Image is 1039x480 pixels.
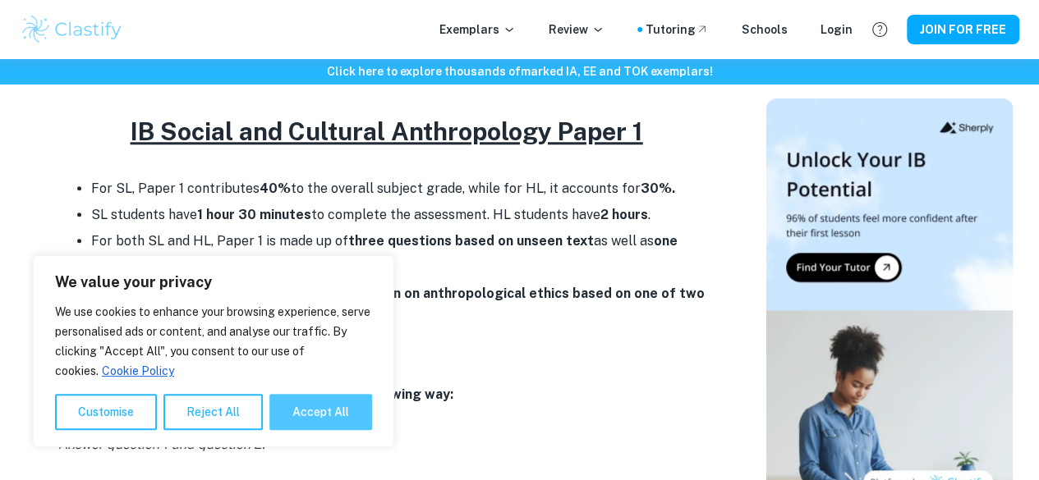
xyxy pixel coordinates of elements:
p: We value your privacy [55,272,372,292]
a: Login [821,21,853,39]
u: IB Social and Cultural Anthropology Paper 1 [131,117,643,146]
li: For SL, Paper 1 contributes to the overall subject grade, while for HL, it accounts for [91,176,715,202]
button: Accept All [269,394,372,430]
button: Reject All [163,394,263,430]
div: We value your privacy [33,255,394,447]
h6: Click here to explore thousands of marked IA, EE and TOK exemplars ! [3,62,1036,80]
button: Customise [55,394,157,430]
p: We use cookies to enhance your browsing experience, serve personalised ads or content, and analys... [55,302,372,381]
strong: three questions based on unseen text [348,233,594,249]
strong: 40% [260,181,291,196]
p: Exemplars [439,21,516,39]
li: SL students have to complete the assessment. HL students have . [91,202,715,228]
a: Schools [742,21,788,39]
a: Tutoring [646,21,709,39]
button: JOIN FOR FREE [907,15,1019,44]
img: Clastify logo [20,13,124,46]
strong: 30%. [641,181,675,196]
li: For both SL and HL, Paper 1 is made up of as well as [91,228,715,281]
strong: one [654,233,678,249]
button: Help and Feedback [866,16,894,43]
strong: 2 hours [600,207,648,222]
li: For HL, students additionally answer [91,281,715,333]
p: Review [549,21,605,39]
a: Cookie Policy [101,363,175,378]
strong: one question on anthropological ethics based on one of two stimuli. [91,286,705,327]
strong: 1 hour 30 minutes [197,207,311,222]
